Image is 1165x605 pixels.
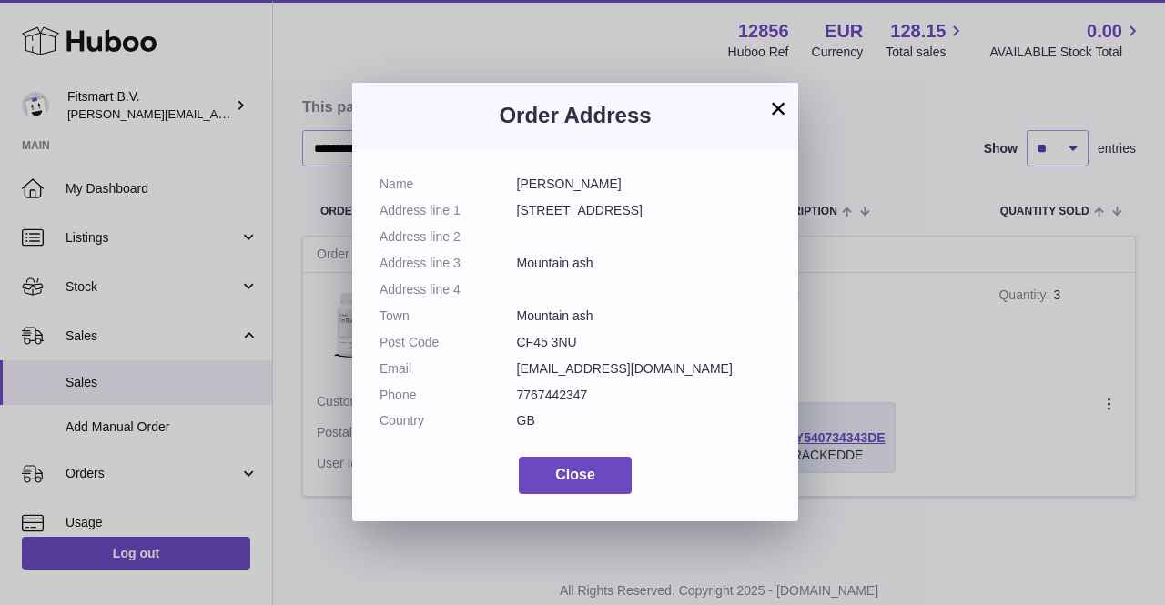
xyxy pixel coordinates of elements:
span: Close [555,467,595,482]
dd: 7767442347 [517,387,772,404]
dt: Name [380,176,517,193]
dt: Country [380,412,517,429]
dd: GB [517,412,772,429]
dt: Address line 3 [380,255,517,272]
dt: Address line 2 [380,228,517,246]
dd: [EMAIL_ADDRESS][DOMAIN_NAME] [517,360,772,378]
dd: [STREET_ADDRESS] [517,202,772,219]
button: Close [519,457,632,494]
dd: Mountain ash [517,255,772,272]
dd: CF45 3NU [517,334,772,351]
button: × [767,97,789,119]
dt: Town [380,308,517,325]
dt: Post Code [380,334,517,351]
dd: Mountain ash [517,308,772,325]
dt: Address line 4 [380,281,517,298]
dt: Address line 1 [380,202,517,219]
dt: Phone [380,387,517,404]
dt: Email [380,360,517,378]
dd: [PERSON_NAME] [517,176,772,193]
h3: Order Address [380,101,771,130]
